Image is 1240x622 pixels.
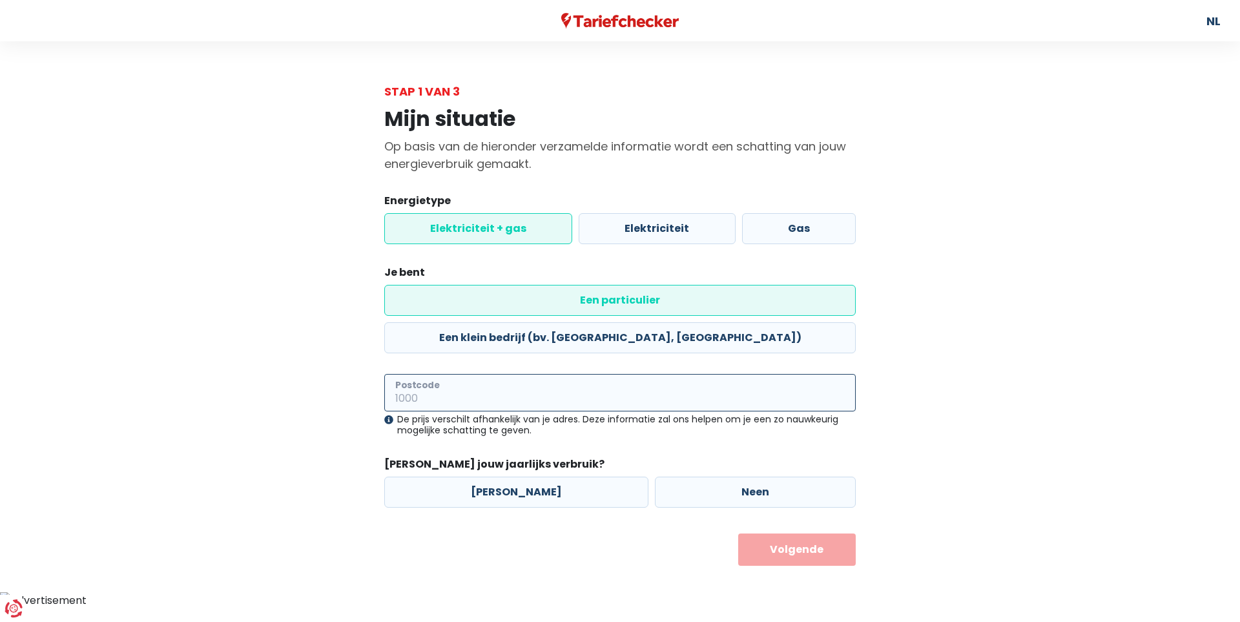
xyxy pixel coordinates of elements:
[384,213,572,244] label: Elektriciteit + gas
[384,322,856,353] label: Een klein bedrijf (bv. [GEOGRAPHIC_DATA], [GEOGRAPHIC_DATA])
[579,213,735,244] label: Elektriciteit
[384,457,856,477] legend: [PERSON_NAME] jouw jaarlijks verbruik?
[384,477,648,508] label: [PERSON_NAME]
[655,477,856,508] label: Neen
[384,285,856,316] label: Een particulier
[384,414,856,436] div: De prijs verschilt afhankelijk van je adres. Deze informatie zal ons helpen om je een zo nauwkeur...
[738,534,856,566] button: Volgende
[384,107,856,131] h1: Mijn situatie
[561,13,679,29] img: Tariefchecker logo
[384,193,856,213] legend: Energietype
[384,138,856,172] p: Op basis van de hieronder verzamelde informatie wordt een schatting van jouw energieverbruik gema...
[384,83,856,100] div: Stap 1 van 3
[742,213,856,244] label: Gas
[384,374,856,411] input: 1000
[384,265,856,285] legend: Je bent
